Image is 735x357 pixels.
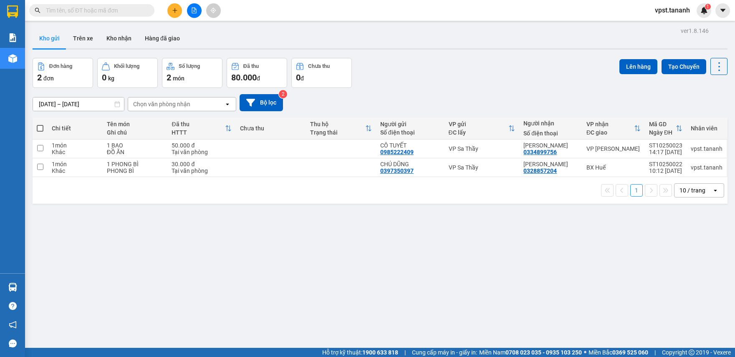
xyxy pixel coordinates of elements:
span: Hỗ trợ kỹ thuật: [322,348,398,357]
div: Khối lượng [114,63,139,69]
button: Hàng đã giao [138,28,187,48]
div: Ngày ĐH [649,129,676,136]
div: CHÚ DŨNG [380,161,440,167]
span: caret-down [719,7,727,14]
div: VP Sa Thầy [449,164,515,171]
strong: 0708 023 035 - 0935 103 250 [505,349,582,356]
img: icon-new-feature [700,7,708,14]
div: Số điện thoại [380,129,440,136]
div: Nhân viên [691,125,722,132]
button: Tạo Chuyến [662,59,706,74]
div: Số lượng [179,63,200,69]
button: 1 [630,184,643,197]
div: CÔ TUYẾT [380,142,440,149]
button: Lên hàng [619,59,657,74]
div: ver 1.8.146 [681,26,709,35]
span: notification [9,321,17,329]
div: Mã GD [649,121,676,127]
span: 2 [167,72,171,82]
div: Ghi chú [107,129,164,136]
img: solution-icon [8,33,17,42]
div: ĐỒ ĂN [107,149,164,155]
div: C GIANG [523,161,578,167]
div: 10 / trang [679,186,705,195]
button: Kho nhận [100,28,138,48]
th: Toggle SortBy [306,117,376,140]
div: Tại văn phòng [172,167,232,174]
div: 1 món [52,142,99,149]
div: VP nhận [586,121,634,127]
div: Chưa thu [308,63,330,69]
div: Chưa thu [240,125,302,132]
input: Select a date range. [33,97,124,111]
button: file-add [187,3,202,18]
div: Khác [52,149,99,155]
button: plus [167,3,182,18]
div: 1 món [52,161,99,167]
div: vpst.tananh [691,164,722,171]
div: HTTT [172,129,225,136]
div: Số điện thoại [523,130,578,137]
button: aim [206,3,221,18]
span: 80.000 [231,72,257,82]
div: VP Sa Thầy [449,145,515,152]
div: 0334899756 [523,149,557,155]
span: question-circle [9,302,17,310]
span: 1 [706,4,709,10]
div: Đã thu [243,63,259,69]
th: Toggle SortBy [645,117,687,140]
div: vpst.tananh [691,145,722,152]
div: 0328857204 [523,167,557,174]
span: đ [301,75,304,82]
span: Miền Nam [479,348,582,357]
input: Tìm tên, số ĐT hoặc mã đơn [46,6,144,15]
div: Trạng thái [310,129,365,136]
svg: open [224,101,231,107]
div: 50.000 đ [172,142,232,149]
div: VP [PERSON_NAME] [586,145,641,152]
div: PHONG BÌ [107,167,164,174]
span: đ [257,75,260,82]
button: Số lượng2món [162,58,222,88]
div: Tên món [107,121,164,127]
div: 1 PHONG BÌ [107,161,164,167]
th: Toggle SortBy [167,117,236,140]
span: vpst.tananh [648,5,697,15]
span: 0 [102,72,106,82]
img: warehouse-icon [8,283,17,292]
div: Người nhận [523,120,578,127]
div: Chi tiết [52,125,99,132]
button: Chưa thu0đ [291,58,352,88]
button: Kho gửi [33,28,66,48]
div: 30.000 đ [172,161,232,167]
div: ST10250023 [649,142,682,149]
div: ĐC giao [586,129,634,136]
button: Trên xe [66,28,100,48]
button: Đã thu80.000đ [227,58,287,88]
th: Toggle SortBy [582,117,645,140]
div: C THANH [523,142,578,149]
span: ⚪️ [584,351,586,354]
div: Khác [52,167,99,174]
span: | [404,348,406,357]
div: Tại văn phòng [172,149,232,155]
img: logo-vxr [7,5,18,18]
span: 2 [37,72,42,82]
span: món [173,75,184,82]
strong: 1900 633 818 [362,349,398,356]
span: 0 [296,72,301,82]
strong: 0369 525 060 [612,349,648,356]
span: message [9,340,17,347]
span: search [35,7,40,13]
span: aim [210,7,216,13]
div: 14:17 [DATE] [649,149,682,155]
button: Đơn hàng2đơn [33,58,93,88]
span: đơn [43,75,54,82]
div: Đã thu [172,121,225,127]
div: Người gửi [380,121,440,127]
div: Thu hộ [310,121,365,127]
sup: 1 [705,4,711,10]
span: | [654,348,656,357]
svg: open [712,187,719,194]
div: 10:12 [DATE] [649,167,682,174]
